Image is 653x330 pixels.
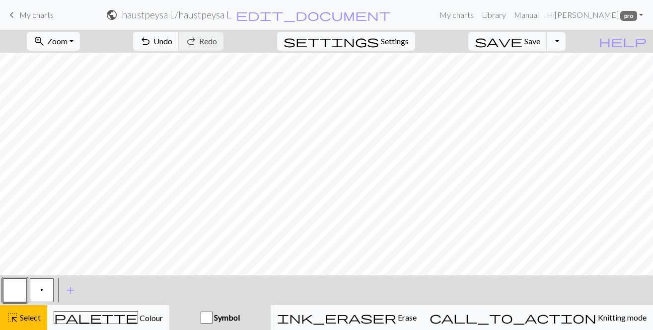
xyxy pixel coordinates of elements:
i: Settings [284,35,379,47]
a: Hi[PERSON_NAME] pro [543,5,647,25]
a: Manual [510,5,543,25]
span: undo [140,34,151,48]
span: save [475,34,522,48]
span: Save [524,36,540,46]
button: p [30,278,54,302]
a: My charts [6,6,54,23]
span: zoom_in [33,34,45,48]
span: pro [620,11,637,21]
a: Library [478,5,510,25]
button: Erase [271,305,423,330]
button: Knitting mode [423,305,653,330]
span: edit_document [236,8,391,22]
button: Colour [47,305,169,330]
span: add [65,283,76,297]
span: purl [40,286,43,294]
span: Zoom [47,36,68,46]
h2: haustpeysa L / haustpeysa L [122,9,231,20]
span: Settings [381,35,409,47]
button: Symbol [169,305,271,330]
button: SettingsSettings [277,32,415,51]
span: Select [18,313,41,322]
span: ink_eraser [277,311,396,325]
span: Symbol [213,313,240,322]
a: My charts [435,5,478,25]
span: Knitting mode [596,313,647,322]
span: public [106,8,118,22]
button: Zoom [27,32,80,51]
span: settings [284,34,379,48]
span: keyboard_arrow_left [6,8,18,22]
span: Erase [396,313,417,322]
span: Colour [138,313,163,323]
span: Undo [153,36,172,46]
button: Save [468,32,547,51]
span: palette [54,311,138,325]
span: call_to_action [430,311,596,325]
button: Undo [133,32,179,51]
span: highlight_alt [6,311,18,325]
span: My charts [19,10,54,19]
span: help [599,34,647,48]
